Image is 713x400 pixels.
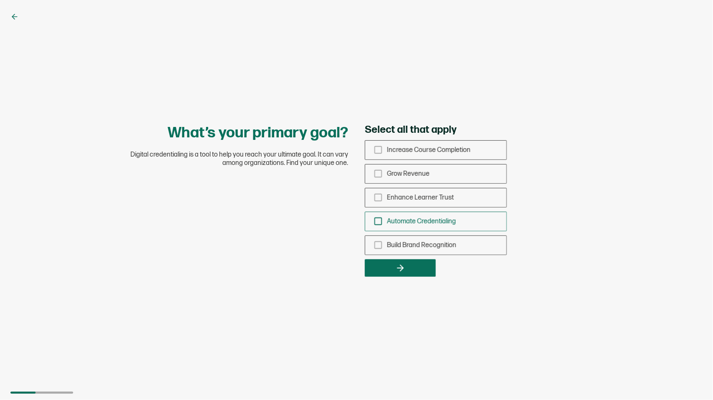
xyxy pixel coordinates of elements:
[387,241,456,249] span: Build Brand Recognition
[365,140,507,255] div: checkbox-group
[574,306,713,400] iframe: Chat Widget
[387,218,456,225] span: Automate Credentialing
[387,194,454,202] span: Enhance Learner Trust
[114,151,348,167] span: Digital credentialing is a tool to help you reach your ultimate goal. It can vary among organizat...
[387,146,471,154] span: Increase Course Completion
[168,124,348,142] h1: What’s your primary goal?
[387,170,430,178] span: Grow Revenue
[365,124,456,136] span: Select all that apply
